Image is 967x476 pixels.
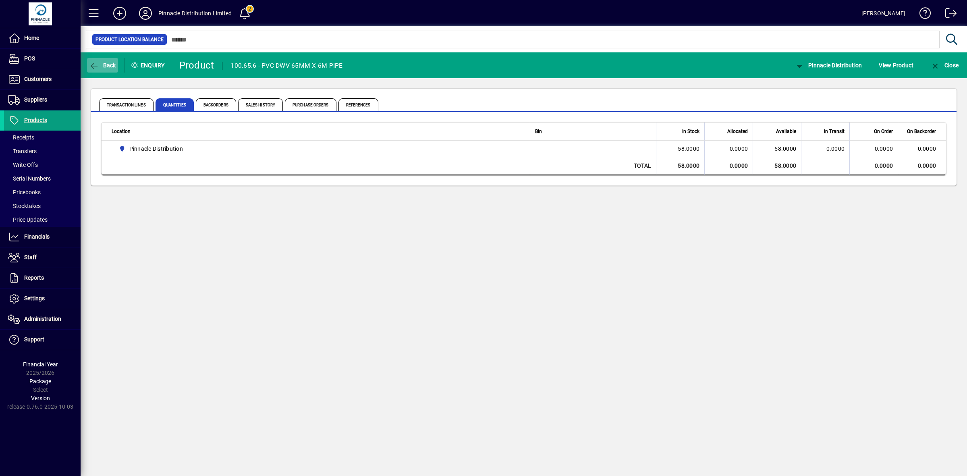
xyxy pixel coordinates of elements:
span: Reports [24,274,44,281]
span: Purchase Orders [285,98,336,111]
span: Backorders [196,98,236,111]
span: 0.0000 [730,146,748,152]
app-page-header-button: Back [81,58,125,73]
span: Bin [535,127,542,136]
a: Write Offs [4,158,81,172]
app-page-header-button: Change Location [786,58,871,73]
span: POS [24,55,35,62]
span: Suppliers [24,96,47,103]
button: Back [87,58,118,73]
span: In Stock [682,127,699,136]
span: Serial Numbers [8,175,51,182]
td: 58.0000 [753,141,801,157]
a: Home [4,28,81,48]
span: Settings [24,295,45,301]
span: Pricebooks [8,189,41,195]
a: Knowledge Base [913,2,931,28]
td: Total [530,157,656,175]
span: Financial Year [23,361,58,368]
span: Close [930,62,959,69]
span: Products [24,117,47,123]
div: 100.65.6 - PVC DWV 65MM X 6M PIPE [230,59,342,72]
button: Profile [133,6,158,21]
td: 58.0000 [753,157,801,175]
span: Support [24,336,44,343]
span: 0.0000 [875,145,893,153]
td: 0.0000 [898,141,946,157]
span: On Backorder [907,127,936,136]
span: Pinnacle Distribution [129,145,183,153]
span: 0.0000 [826,146,845,152]
a: Pricebooks [4,185,81,199]
a: Staff [4,247,81,268]
a: Receipts [4,131,81,144]
td: 58.0000 [656,141,704,157]
a: POS [4,49,81,69]
a: Administration [4,309,81,329]
a: Suppliers [4,90,81,110]
a: Transfers [4,144,81,158]
span: View Product [879,59,913,72]
span: In Transit [824,127,845,136]
span: Package [29,378,51,385]
span: Sales History [238,98,283,111]
span: Home [24,35,39,41]
span: Financials [24,233,50,240]
button: Pinnacle Distribution [793,58,864,73]
span: Version [31,395,50,401]
span: Allocated [727,127,748,136]
span: Available [776,127,796,136]
a: Settings [4,289,81,309]
a: Serial Numbers [4,172,81,185]
app-page-header-button: Close enquiry [922,58,967,73]
a: Logout [939,2,957,28]
a: Support [4,330,81,350]
span: Back [89,62,116,69]
span: Transfers [8,148,37,154]
span: Customers [24,76,52,82]
td: 58.0000 [656,157,704,175]
button: View Product [877,58,915,73]
span: Stocktakes [8,203,41,209]
span: Staff [24,254,37,260]
span: Product Location Balance [95,35,164,44]
div: [PERSON_NAME] [861,7,905,20]
td: 0.0000 [898,157,946,175]
div: Enquiry [125,59,173,72]
span: Transaction Lines [99,98,154,111]
span: On Order [874,127,893,136]
a: Reports [4,268,81,288]
a: Price Updates [4,213,81,227]
a: Stocktakes [4,199,81,213]
span: References [338,98,378,111]
div: Pinnacle Distribution Limited [158,7,232,20]
td: 0.0000 [704,157,753,175]
span: Pinnacle Distribution [795,62,862,69]
span: Quantities [156,98,194,111]
span: Administration [24,316,61,322]
button: Close [928,58,961,73]
span: Write Offs [8,162,38,168]
div: Product [179,59,214,72]
a: Financials [4,227,81,247]
button: Add [107,6,133,21]
span: Pinnacle Distribution [116,144,521,154]
td: 0.0000 [849,157,898,175]
span: Receipts [8,134,34,141]
span: Price Updates [8,216,48,223]
a: Customers [4,69,81,89]
span: Location [112,127,131,136]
